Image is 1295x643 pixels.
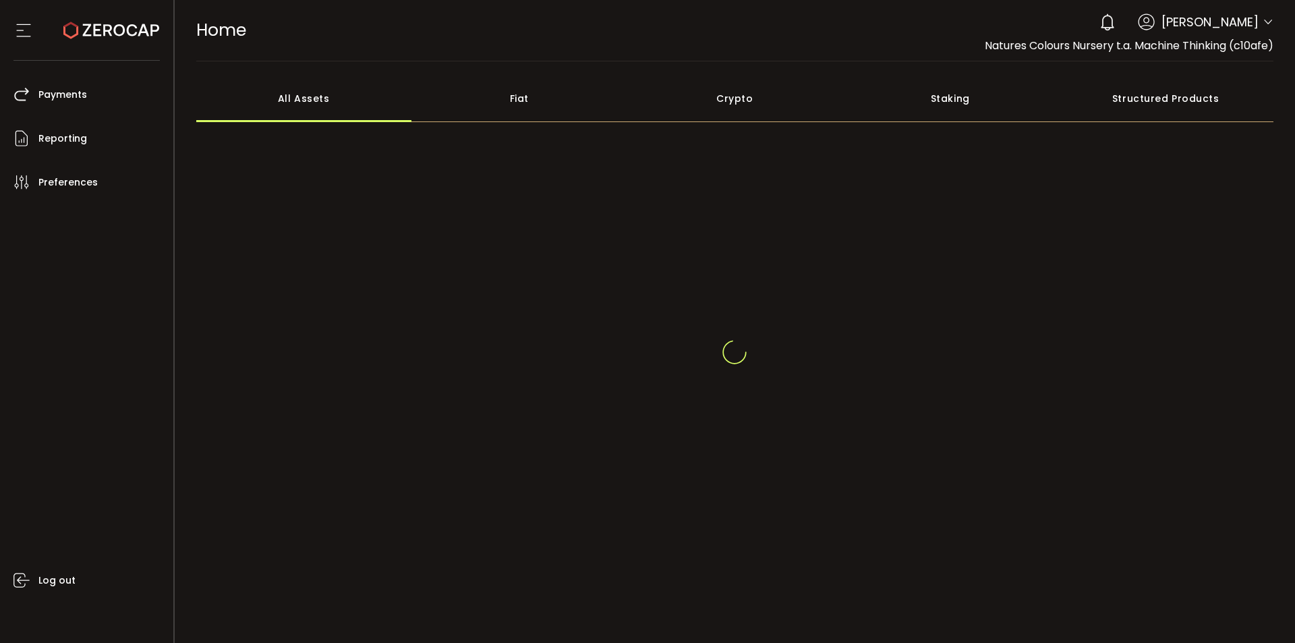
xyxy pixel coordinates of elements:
div: Fiat [411,75,627,122]
div: Staking [842,75,1058,122]
span: Preferences [38,173,98,192]
span: Home [196,18,246,42]
span: Natures Colours Nursery t.a. Machine Thinking (c10afe) [985,38,1273,53]
div: Structured Products [1058,75,1274,122]
span: Payments [38,85,87,105]
div: All Assets [196,75,412,122]
div: Crypto [627,75,843,122]
span: [PERSON_NAME] [1161,13,1259,31]
span: Reporting [38,129,87,148]
span: Log out [38,571,76,590]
